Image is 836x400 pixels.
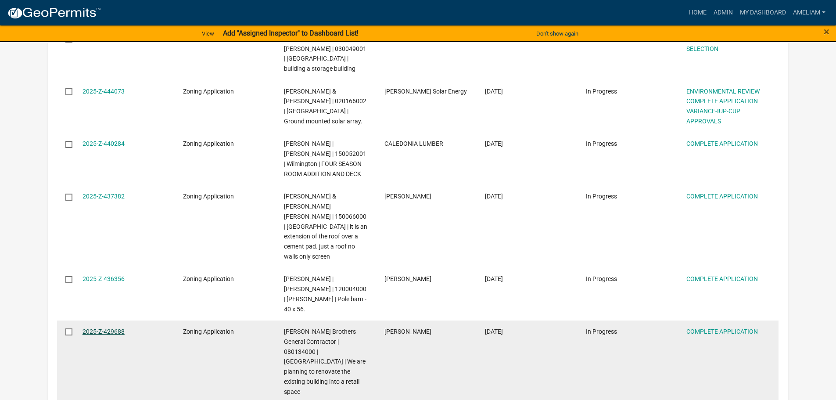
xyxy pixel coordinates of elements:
span: 06/24/2025 [485,140,503,147]
a: 2025-Z-444073 [83,88,125,95]
a: AmeliaM [789,4,829,21]
a: VARIANCE-IUP-CUP APPROVALS [686,108,740,125]
a: Admin [710,4,736,21]
span: BURTNESS,CAROL | LEROY WILLIAMS | 150052001 | Wilmington | FOUR SEASON ROOM ADDITION AND DECK [284,140,366,177]
a: 2025-Z-436356 [83,275,125,282]
span: CALEDONIA LUMBER [384,140,443,147]
span: Zoning Application [183,140,234,147]
span: 06/17/2025 [485,193,503,200]
a: View [198,26,218,41]
a: COMPLETE APPLICATION [686,328,758,335]
span: Zoning Application [183,328,234,335]
a: 2025-Z-440284 [83,140,125,147]
span: ESPELIEN,CHAD G & TARA MAE | 150066000 | Wilmington | it is an extension of the roof over a cemen... [284,193,367,260]
a: COMPLETE APPLICATION [686,275,758,282]
a: Home [685,4,710,21]
button: Don't show again [533,26,582,41]
a: APP SUBMITTED/PAYMENT SELECTION [686,35,762,52]
span: In Progress [586,193,617,200]
a: COMPLETE APPLICATION [686,193,758,200]
span: EVENSON,TIMOTHY | RONNIE AMBERG | 120004000 | Sheldon | Pole barn - 40 x 56. [284,275,366,312]
span: In Progress [586,275,617,282]
span: In Progress [586,88,617,95]
span: Tim Evenson [384,275,431,282]
span: Olson Solar Energy [384,88,467,95]
span: × [824,25,829,38]
a: COMPLETE APPLICATION [686,97,758,105]
span: KUSUMA,BENNY & SHAWNA BONNETT | 020166002 | Brownsville | Ground mounted solar array. [284,88,366,125]
span: Zoning Application [183,193,234,200]
span: In Progress [586,140,617,147]
span: 06/02/2025 [485,328,503,335]
button: Close [824,26,829,37]
span: In Progress [586,328,617,335]
a: My Dashboard [736,4,789,21]
span: Zoning Application [183,275,234,282]
a: ENVIRONMENTAL REVIEW [686,88,760,95]
a: 2025-Z-429688 [83,328,125,335]
strong: Add "Assigned Inspector" to Dashboard List! [223,29,359,37]
span: Tara Espelien [384,193,431,200]
a: 2025-Z-437382 [83,193,125,200]
span: Wieser Brothers General Contractor | 080134000 | La Crescent | We are planning to renovate the ex... [284,328,366,395]
span: 06/16/2025 [485,275,503,282]
span: 07/01/2025 [485,88,503,95]
span: Brett Stanek [384,328,431,335]
a: COMPLETE APPLICATION [686,140,758,147]
span: Zoning Application [183,88,234,95]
